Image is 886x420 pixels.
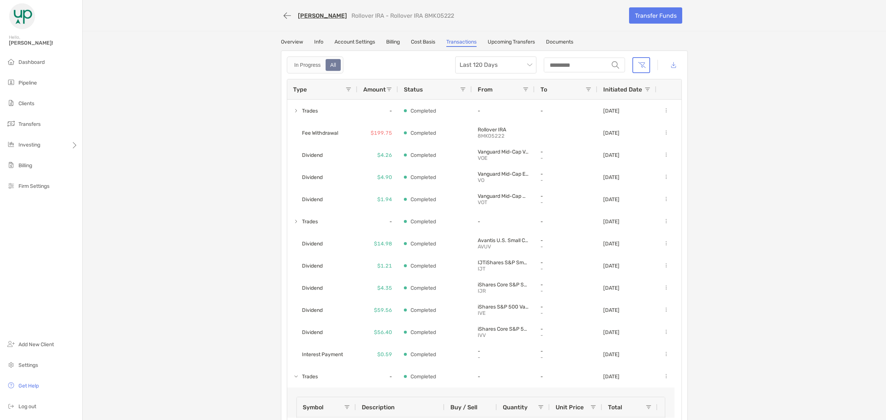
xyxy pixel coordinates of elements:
[302,193,323,206] span: Dividend
[478,177,529,183] p: VO
[411,283,436,293] p: Completed
[302,304,323,316] span: Dividend
[411,128,436,138] p: Completed
[478,133,529,139] p: 8MK05222
[377,151,392,160] p: $4.26
[298,12,347,19] a: [PERSON_NAME]
[377,283,392,293] p: $4.35
[371,128,392,138] p: $199.75
[540,266,591,272] p: -
[314,39,323,47] a: Info
[411,350,436,359] p: Completed
[7,119,16,128] img: transfers icon
[478,199,529,206] p: VOT
[632,57,650,73] button: Clear filters
[540,171,591,177] p: -
[540,177,591,183] p: -
[411,195,436,204] p: Completed
[18,121,41,127] span: Transfers
[612,61,619,69] img: input icon
[556,404,584,411] span: Unit Price
[540,149,591,155] p: -
[411,106,436,116] p: Completed
[546,39,573,47] a: Documents
[540,244,591,250] p: -
[603,373,619,380] p: [DATE]
[290,60,325,70] div: In Progress
[629,7,682,24] a: Transfer Funds
[478,259,529,266] p: IJTiShares S&P Small-Cap 600 Growth ETF
[302,348,343,361] span: Interest Payment
[603,285,619,291] p: [DATE]
[478,348,529,354] p: -
[18,403,36,410] span: Log out
[540,354,591,361] p: -
[478,171,529,177] p: Vanguard Mid-Cap ETF
[302,171,323,183] span: Dividend
[478,288,529,294] p: IJR
[411,306,436,315] p: Completed
[9,3,35,30] img: Zoe Logo
[302,216,318,228] span: Trades
[7,381,16,390] img: get-help icon
[411,261,436,271] p: Completed
[478,304,529,310] p: iShares S&P 500 Value ETF
[478,310,529,316] p: IVE
[351,12,454,19] p: Rollover IRA - Rollover IRA 8MK05222
[603,130,619,136] p: [DATE]
[603,241,619,247] p: [DATE]
[478,266,529,272] p: IJT
[18,142,40,148] span: Investing
[540,108,591,114] p: -
[377,261,392,271] p: $1.21
[478,86,492,93] span: From
[18,383,39,389] span: Get Help
[450,404,477,411] span: Buy / Sell
[478,373,529,380] p: -
[478,354,529,361] p: -
[540,155,591,161] p: -
[446,39,477,47] a: Transactions
[7,181,16,190] img: firm-settings icon
[302,238,323,250] span: Dividend
[540,304,591,310] p: -
[7,57,16,66] img: dashboard icon
[18,59,45,65] span: Dashboard
[18,183,49,189] span: Firm Settings
[478,326,529,332] p: iShares Core S&P 500 ETF
[540,288,591,294] p: -
[540,259,591,266] p: -
[411,39,435,47] a: Cost Basis
[478,332,529,338] p: IVV
[374,328,392,337] p: $56.40
[608,404,622,411] span: Total
[540,218,591,225] p: -
[460,57,532,73] span: Last 120 Days
[540,193,591,199] p: -
[303,404,323,411] span: Symbol
[478,244,529,250] p: AVUV
[603,307,619,313] p: [DATE]
[540,199,591,206] p: -
[18,341,54,348] span: Add New Client
[18,362,38,368] span: Settings
[478,218,529,225] p: -
[404,86,423,93] span: Status
[603,152,619,158] p: [DATE]
[411,372,436,381] p: Completed
[540,237,591,244] p: -
[362,404,395,411] span: Description
[377,173,392,182] p: $4.90
[603,329,619,335] p: [DATE]
[326,60,340,70] div: All
[488,39,535,47] a: Upcoming Transfers
[603,108,619,114] p: [DATE]
[411,239,436,248] p: Completed
[540,348,591,354] p: -
[540,310,591,316] p: -
[7,99,16,107] img: clients icon
[411,173,436,182] p: Completed
[478,127,529,133] p: Rollover IRA
[293,86,307,93] span: Type
[281,39,303,47] a: Overview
